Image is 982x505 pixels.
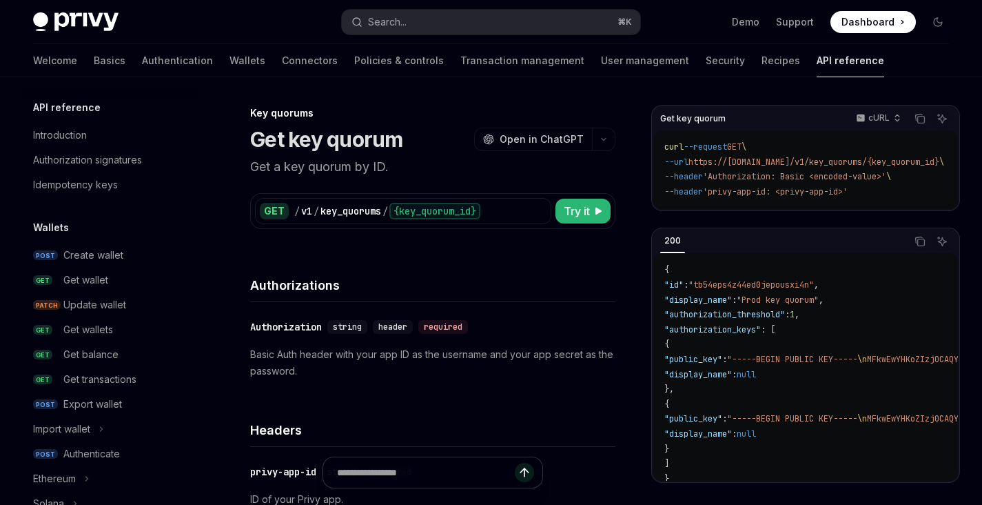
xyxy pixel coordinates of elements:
span: { [664,264,669,275]
div: required [418,320,468,334]
span: \n [857,413,867,424]
div: Update wallet [63,297,126,313]
span: Dashboard [841,15,894,29]
span: : [732,369,737,380]
h5: Wallets [33,219,69,236]
div: Key quorums [250,106,615,120]
div: Create wallet [63,247,123,264]
span: : [722,413,727,424]
span: \n [857,354,867,365]
div: Get wallets [63,321,113,338]
span: "id" [664,279,684,290]
div: Authorization signatures [33,152,142,168]
a: API reference [817,44,884,77]
div: Authorization [250,320,322,334]
a: Authentication [142,44,213,77]
span: ] [664,458,669,469]
span: GET [33,275,52,286]
button: Ask AI [933,232,951,250]
span: GET [33,325,52,335]
div: / [382,204,388,218]
div: Idempotency keys [33,177,118,193]
span: "display_name" [664,428,732,439]
span: "display_name" [664,369,732,380]
span: \ [886,171,891,182]
span: "tb54eps4z44ed0jepousxi4n" [688,279,814,290]
a: Idempotency keys [22,172,198,197]
a: Support [776,15,814,29]
button: Ask AI [933,110,951,128]
a: POSTCreate wallet [22,243,198,268]
span: string [333,321,362,333]
div: / [294,204,300,218]
span: --header [664,186,703,197]
a: Introduction [22,123,198,148]
span: , [814,279,819,290]
button: Send message [515,463,534,482]
div: GET [260,203,289,219]
span: "public_key" [664,354,722,365]
span: POST [33,399,58,410]
span: }, [664,384,674,395]
a: Authorization signatures [22,148,198,172]
a: Dashboard [830,11,916,33]
span: : [732,295,737,306]
span: Try it [564,203,590,219]
div: / [314,204,319,218]
div: Get balance [63,346,119,363]
span: --header [664,171,703,182]
span: } [664,444,669,455]
a: Transaction management [460,44,584,77]
div: Get wallet [63,272,108,288]
span: --url [664,157,688,168]
div: Authenticate [63,446,120,462]
a: GETGet wallets [22,317,198,342]
a: Connectors [282,44,338,77]
a: Demo [732,15,759,29]
button: Open search [342,10,640,34]
span: \ [741,141,746,152]
div: Search... [368,14,407,30]
div: v1 [301,204,312,218]
span: } [664,473,669,484]
span: GET [33,350,52,360]
div: {key_quorum_id} [389,203,480,219]
button: Toggle Import wallet section [22,417,198,442]
h4: Authorizations [250,276,615,295]
span: GET [33,375,52,385]
span: , [795,309,799,320]
span: header [378,321,407,333]
button: cURL [848,107,907,130]
span: { [664,399,669,410]
button: Copy the contents from the code block [911,110,929,128]
button: Toggle Ethereum section [22,466,198,491]
span: PATCH [33,300,61,310]
h4: Headers [250,421,615,439]
span: : [732,428,737,439]
div: Import wallet [33,421,90,437]
span: 1 [790,309,795,320]
button: Toggle dark mode [927,11,949,33]
a: Security [706,44,745,77]
span: "public_key" [664,413,722,424]
p: Get a key quorum by ID. [250,157,615,177]
a: GETGet transactions [22,367,198,392]
span: "display_name" [664,295,732,306]
p: Basic Auth header with your app ID as the username and your app secret as the password. [250,346,615,379]
span: : [684,279,688,290]
span: "-----BEGIN PUBLIC KEY----- [727,354,857,365]
span: --request [684,141,727,152]
div: 200 [660,232,685,249]
div: Ethereum [33,471,76,487]
span: "authorization_threshold" [664,309,785,320]
button: Open in ChatGPT [474,128,592,151]
div: Export wallet [63,396,122,413]
span: null [737,369,756,380]
a: POSTAuthenticate [22,442,198,466]
a: Policies & controls [354,44,444,77]
span: Open in ChatGPT [500,132,584,146]
span: : [ [761,324,775,335]
a: User management [601,44,689,77]
a: GETGet balance [22,342,198,367]
a: GETGet wallet [22,268,198,293]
